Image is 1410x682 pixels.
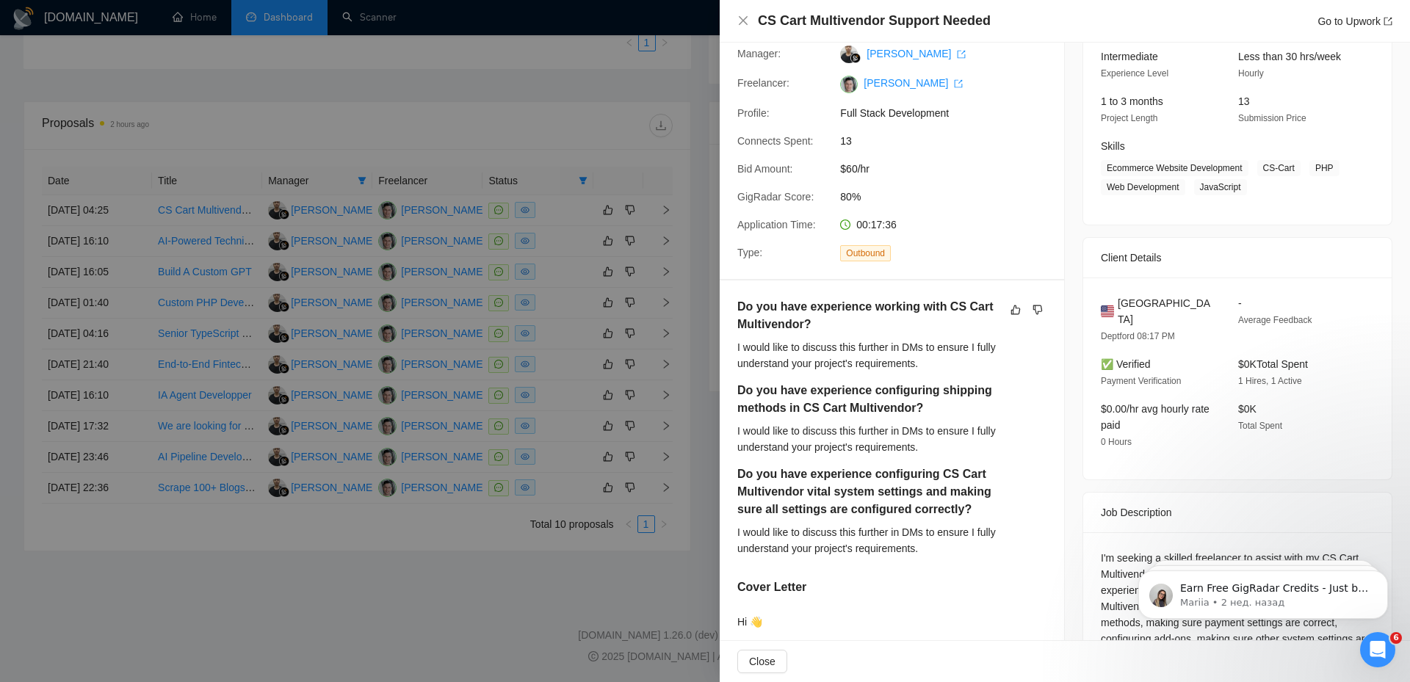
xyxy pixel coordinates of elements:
span: Payment Verification [1101,376,1181,386]
span: Profile: [737,107,770,119]
span: PHP [1309,160,1339,176]
a: [PERSON_NAME] export [864,77,963,89]
span: Deptford 08:17 PM [1101,331,1175,341]
a: [PERSON_NAME] export [867,48,966,59]
span: Manager: [737,48,781,59]
span: close [737,15,749,26]
span: Full Stack Development [840,105,1060,121]
span: like [1010,304,1021,316]
span: JavaScript [1194,179,1247,195]
span: Total Spent [1238,421,1282,431]
span: Skills [1101,140,1125,152]
span: Submission Price [1238,113,1306,123]
span: GigRadar Score: [737,191,814,203]
div: I would like to discuss this further in DMs to ensure I fully understand your project's requireme... [737,423,1046,455]
span: $0.00/hr avg hourly rate paid [1101,403,1210,431]
span: clock-circle [840,220,850,230]
button: dislike [1029,301,1046,319]
span: export [957,50,966,59]
h4: CS Cart Multivendor Support Needed [758,12,991,30]
iframe: Intercom live chat [1360,632,1395,667]
button: like [1007,301,1024,319]
div: I would like to discuss this further in DMs to ensure I fully understand your project's requireme... [737,339,1046,371]
div: I would like to discuss this further in DMs to ensure I fully understand your project's requireme... [737,524,1046,556]
span: Project Length [1101,113,1157,123]
span: Application Time: [737,219,816,231]
span: Close [749,653,775,670]
span: 80% [840,189,1060,205]
iframe: Intercom notifications сообщение [1116,540,1410,642]
div: Client Details [1101,238,1374,277]
span: 6 [1390,632,1402,644]
span: 13 [840,133,1060,149]
a: Go to Upworkexport [1317,15,1392,27]
img: c1Tebym3BND9d52IcgAhOjDIggZNrr93DrArCnDDhQCo9DNa2fMdUdlKkX3cX7l7jn [840,76,858,93]
span: [GEOGRAPHIC_DATA] [1118,295,1215,327]
span: - [1238,297,1242,309]
span: Average Feedback [1238,315,1312,325]
span: 13 [1238,95,1250,107]
span: Type: [737,247,762,258]
span: 0 Hours [1101,437,1132,447]
h5: Do you have experience working with CS Cart Multivendor? [737,298,1000,333]
span: Connects Spent: [737,135,814,147]
span: Less than 30 hrs/week [1238,51,1341,62]
button: Close [737,650,787,673]
span: 1 Hires, 1 Active [1238,376,1302,386]
span: Ecommerce Website Development [1101,160,1248,176]
span: Experience Level [1101,68,1168,79]
img: 🇺🇸 [1101,303,1114,319]
span: $0K [1238,403,1257,415]
span: export [954,79,963,88]
span: dislike [1033,304,1043,316]
span: Hourly [1238,68,1264,79]
span: Intermediate [1101,51,1158,62]
span: Outbound [840,245,891,261]
span: $0K Total Spent [1238,358,1308,370]
span: 1 to 3 months [1101,95,1163,107]
span: 00:17:36 [856,219,897,231]
img: gigradar-bm.png [850,53,861,63]
span: Bid Amount: [737,163,793,175]
h5: Cover Letter [737,578,806,596]
span: Web Development [1101,179,1185,195]
div: Job Description [1101,493,1374,532]
h5: Do you have experience configuring shipping methods in CS Cart Multivendor? [737,382,1000,417]
h5: Do you have experience configuring CS Cart Multivendor vital system settings and making sure all ... [737,465,1000,518]
span: CS-Cart [1257,160,1301,176]
span: $60/hr [840,161,1060,177]
span: export [1384,17,1392,26]
span: ✅ Verified [1101,358,1151,370]
span: Freelancer: [737,77,789,89]
button: Close [737,15,749,27]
